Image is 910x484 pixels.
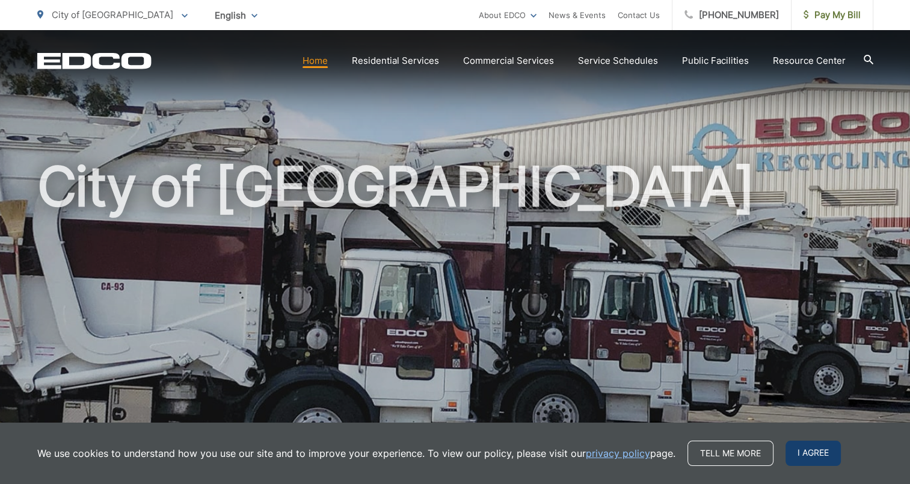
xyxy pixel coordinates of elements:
[37,52,152,69] a: EDCD logo. Return to the homepage.
[578,54,658,68] a: Service Schedules
[479,8,536,22] a: About EDCO
[687,441,773,466] a: Tell me more
[773,54,846,68] a: Resource Center
[52,9,173,20] span: City of [GEOGRAPHIC_DATA]
[37,446,675,461] p: We use cookies to understand how you use our site and to improve your experience. To view our pol...
[549,8,606,22] a: News & Events
[206,5,266,26] span: English
[804,8,861,22] span: Pay My Bill
[463,54,554,68] a: Commercial Services
[586,446,650,461] a: privacy policy
[352,54,439,68] a: Residential Services
[785,441,841,466] span: I agree
[618,8,660,22] a: Contact Us
[682,54,749,68] a: Public Facilities
[303,54,328,68] a: Home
